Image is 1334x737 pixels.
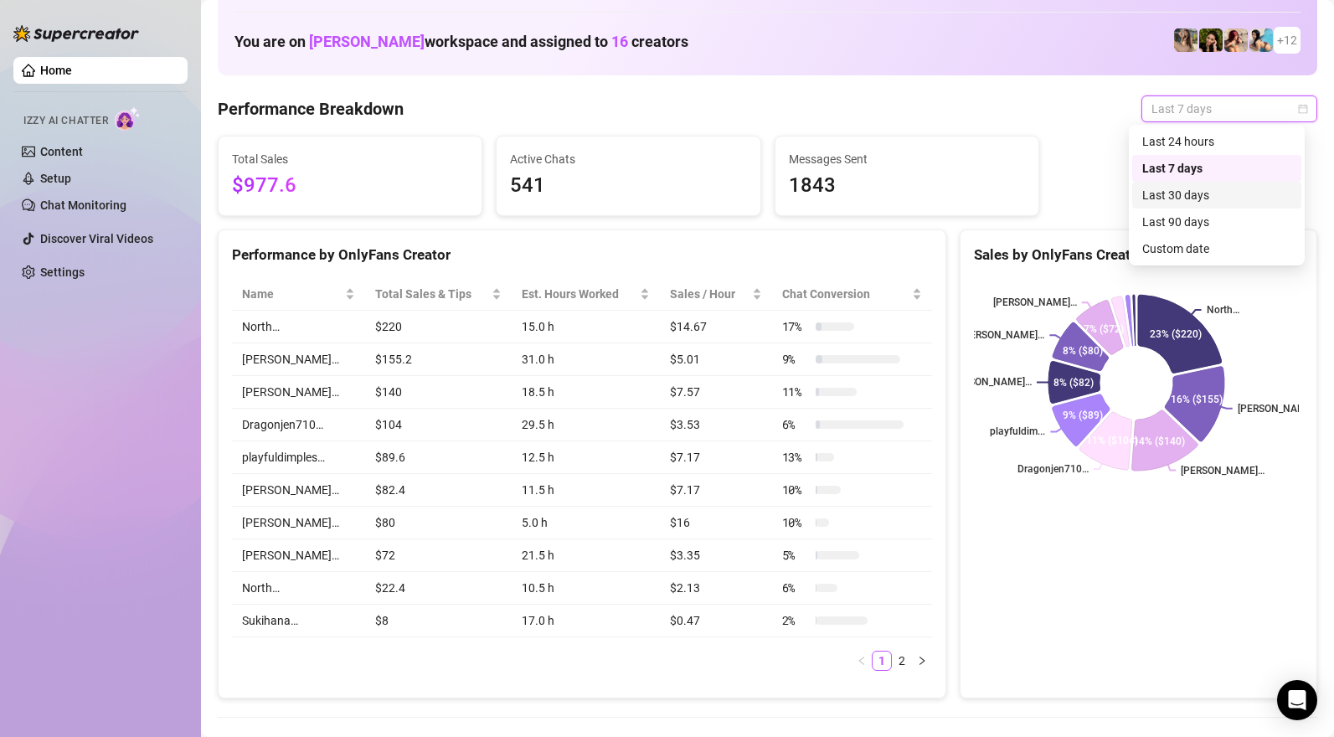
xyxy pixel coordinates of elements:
[660,278,772,311] th: Sales / Hour
[789,170,1025,202] span: 1843
[522,285,636,303] div: Est. Hours Worked
[365,278,512,311] th: Total Sales & Tips
[782,481,809,499] span: 10 %
[670,285,749,303] span: Sales / Hour
[40,172,71,185] a: Setup
[13,25,139,42] img: logo-BBDzfeDw.svg
[365,343,512,376] td: $155.2
[512,441,660,474] td: 12.5 h
[782,350,809,368] span: 9 %
[1151,96,1307,121] span: Last 7 days
[1132,128,1301,155] div: Last 24 hours
[512,343,660,376] td: 31.0 h
[660,376,772,409] td: $7.57
[234,33,688,51] h1: You are on workspace and assigned to creators
[974,244,1303,266] div: Sales by OnlyFans Creator
[23,113,108,129] span: Izzy AI Chatter
[309,33,425,50] span: [PERSON_NAME]
[232,539,365,572] td: [PERSON_NAME]…
[365,311,512,343] td: $220
[893,652,911,670] a: 2
[365,474,512,507] td: $82.4
[852,651,872,671] button: left
[873,652,891,670] a: 1
[660,507,772,539] td: $16
[232,474,365,507] td: [PERSON_NAME]…
[232,441,365,474] td: playfuldimples…
[218,97,404,121] h4: Performance Breakdown
[1277,31,1297,49] span: + 12
[365,376,512,409] td: $140
[232,311,365,343] td: North…
[365,409,512,441] td: $104
[512,572,660,605] td: 10.5 h
[990,426,1045,438] text: playfuldim...
[232,376,365,409] td: [PERSON_NAME]…
[660,605,772,637] td: $0.47
[1277,680,1317,720] div: Open Intercom Messenger
[232,170,468,202] span: $977.6
[232,343,365,376] td: [PERSON_NAME]…
[512,605,660,637] td: 17.0 h
[1142,240,1291,258] div: Custom date
[1142,132,1291,151] div: Last 24 hours
[40,265,85,279] a: Settings
[510,150,746,168] span: Active Chats
[1132,155,1301,182] div: Last 7 days
[512,311,660,343] td: 15.0 h
[1238,403,1321,415] text: [PERSON_NAME]…
[365,539,512,572] td: $72
[1142,159,1291,178] div: Last 7 days
[782,317,809,336] span: 17 %
[660,539,772,572] td: $3.35
[232,572,365,605] td: North…
[1142,186,1291,204] div: Last 30 days
[1174,28,1198,52] img: emilylou (@emilyylouu)
[782,579,809,597] span: 6 %
[782,611,809,630] span: 2 %
[1181,465,1264,477] text: [PERSON_NAME]…
[1207,304,1239,316] text: North…
[232,278,365,311] th: Name
[660,343,772,376] td: $5.01
[365,507,512,539] td: $80
[1132,182,1301,209] div: Last 30 days
[232,409,365,441] td: Dragonjen710…
[993,297,1077,309] text: [PERSON_NAME]…
[232,507,365,539] td: [PERSON_NAME]…
[912,651,932,671] li: Next Page
[232,244,932,266] div: Performance by OnlyFans Creator
[232,150,468,168] span: Total Sales
[1249,28,1273,52] img: North (@northnattvip)
[365,605,512,637] td: $8
[1132,235,1301,262] div: Custom date
[40,64,72,77] a: Home
[660,409,772,441] td: $3.53
[232,605,365,637] td: Sukihana…
[242,285,342,303] span: Name
[660,311,772,343] td: $14.67
[1132,209,1301,235] div: Last 90 days
[512,474,660,507] td: 11.5 h
[512,376,660,409] td: 18.5 h
[782,448,809,466] span: 13 %
[789,150,1025,168] span: Messages Sent
[660,474,772,507] td: $7.17
[948,377,1032,389] text: [PERSON_NAME]…
[872,651,892,671] li: 1
[1017,463,1089,475] text: Dragonjen710…
[1224,28,1248,52] img: North (@northnattfree)
[510,170,746,202] span: 541
[40,198,126,212] a: Chat Monitoring
[1298,104,1308,114] span: calendar
[772,278,932,311] th: Chat Conversion
[40,145,83,158] a: Content
[611,33,628,50] span: 16
[40,232,153,245] a: Discover Viral Videos
[1142,213,1291,231] div: Last 90 days
[917,656,927,666] span: right
[365,441,512,474] td: $89.6
[782,513,809,532] span: 10 %
[782,415,809,434] span: 6 %
[115,106,141,131] img: AI Chatter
